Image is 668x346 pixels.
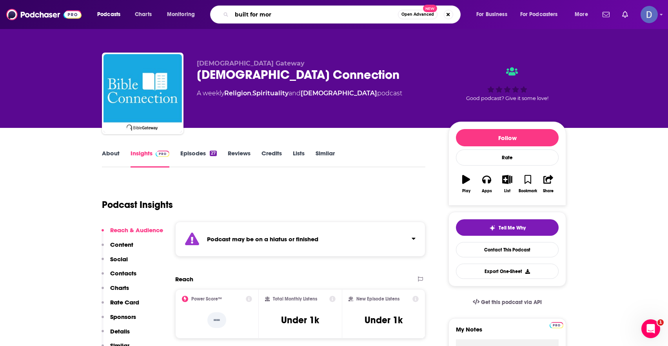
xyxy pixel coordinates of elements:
section: Click to expand status details [175,222,425,257]
a: Similar [316,149,335,168]
div: Good podcast? Give it some love! [448,60,566,108]
span: 1 [657,319,664,326]
img: Podchaser - Follow, Share and Rate Podcasts [6,7,82,22]
p: -- [207,312,226,328]
div: List [504,189,510,193]
a: Show notifications dropdown [619,8,631,21]
div: Bookmark [519,189,537,193]
a: Lists [293,149,305,168]
label: My Notes [456,326,559,339]
span: Podcasts [97,9,120,20]
span: and [289,89,301,97]
h2: New Episode Listens [356,296,399,302]
img: Podchaser Pro [550,322,563,328]
a: InsightsPodchaser Pro [131,149,169,168]
a: [DEMOGRAPHIC_DATA] [301,89,377,97]
img: tell me why sparkle [489,225,496,231]
div: Rate [456,149,559,166]
button: open menu [471,8,517,21]
div: Play [462,189,470,193]
button: Social [102,255,128,270]
p: Sponsors [110,313,136,321]
span: Open Advanced [401,13,434,16]
h2: Power Score™ [191,296,222,302]
a: Charts [130,8,156,21]
img: Podchaser Pro [156,151,169,157]
button: open menu [515,8,569,21]
button: Follow [456,129,559,146]
img: User Profile [641,6,658,23]
div: Search podcasts, credits, & more... [218,5,468,24]
button: Reach & Audience [102,226,163,241]
a: Episodes27 [180,149,217,168]
span: Monitoring [167,9,195,20]
img: Bible Connection [103,54,182,133]
h3: Under 1k [281,314,319,326]
button: Rate Card [102,299,139,313]
h2: Total Monthly Listens [273,296,317,302]
span: For Business [476,9,507,20]
a: Contact This Podcast [456,242,559,257]
a: Reviews [228,149,250,168]
a: About [102,149,120,168]
div: Share [543,189,554,193]
span: [DEMOGRAPHIC_DATA] Gateway [197,60,305,67]
button: Contacts [102,270,136,284]
div: A weekly podcast [197,89,402,98]
button: Show profile menu [641,6,658,23]
span: Logged in as dianawurster [641,6,658,23]
button: Share [538,170,559,198]
a: Spirituality [252,89,289,97]
button: Play [456,170,476,198]
a: Religion [224,89,251,97]
span: Charts [135,9,152,20]
button: tell me why sparkleTell Me Why [456,219,559,236]
button: Bookmark [517,170,538,198]
span: New [423,5,437,12]
span: For Podcasters [520,9,558,20]
p: Social [110,255,128,263]
a: Credits [261,149,282,168]
button: Details [102,328,130,342]
p: Charts [110,284,129,291]
button: open menu [162,8,205,21]
p: Rate Card [110,299,139,306]
button: open menu [92,8,131,21]
strong: Podcast may be on a hiatus or finished [207,235,318,243]
div: 27 [210,151,217,156]
span: , [251,89,252,97]
input: Search podcasts, credits, & more... [232,8,398,21]
button: Sponsors [102,313,136,328]
h2: Reach [175,275,193,283]
span: More [575,9,588,20]
button: List [497,170,517,198]
span: Get this podcast via API [481,299,542,306]
p: Contacts [110,270,136,277]
button: Apps [476,170,497,198]
button: open menu [569,8,598,21]
button: Content [102,241,133,255]
span: Tell Me Why [499,225,526,231]
h1: Podcast Insights [102,199,173,211]
span: Good podcast? Give it some love! [466,95,548,101]
a: Pro website [550,321,563,328]
p: Reach & Audience [110,226,163,234]
p: Details [110,328,130,335]
a: Show notifications dropdown [599,8,613,21]
button: Charts [102,284,129,299]
h3: Under 1k [365,314,403,326]
div: Apps [482,189,492,193]
a: Get this podcast via API [467,293,548,312]
iframe: Intercom live chat [641,319,660,338]
p: Content [110,241,133,248]
button: Export One-Sheet [456,264,559,279]
button: Open AdvancedNew [398,10,437,19]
